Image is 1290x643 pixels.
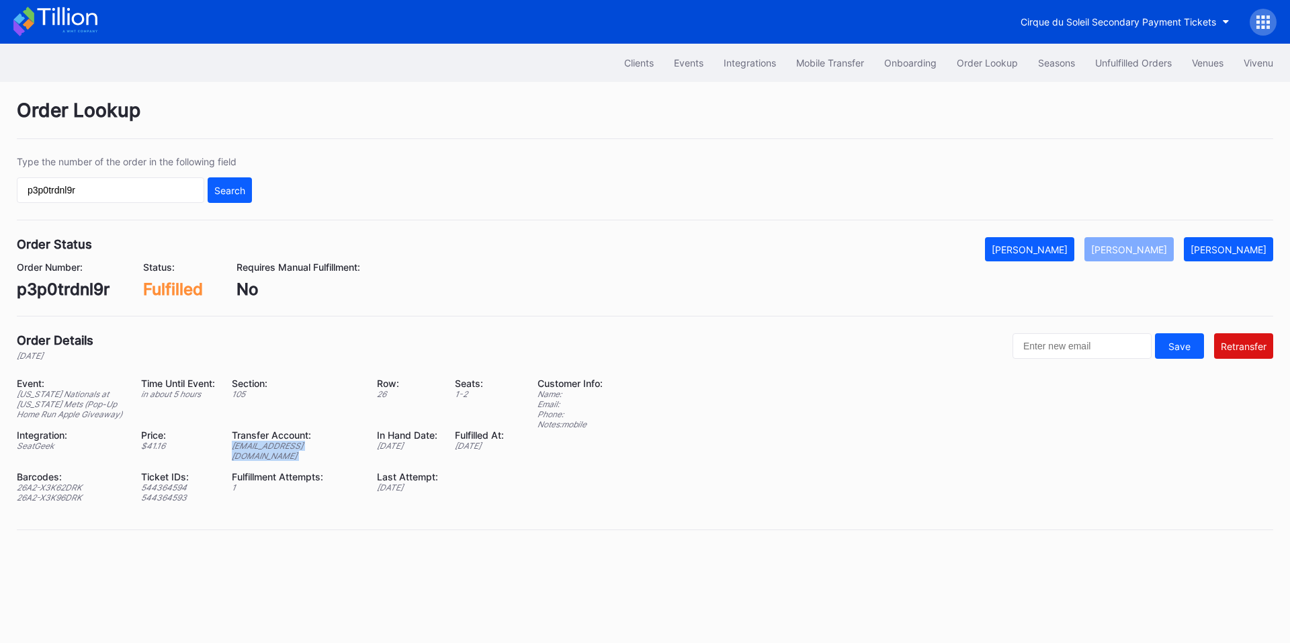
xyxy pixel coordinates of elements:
div: [PERSON_NAME] [992,244,1068,255]
button: Seasons [1028,50,1085,75]
button: [PERSON_NAME] [1084,237,1174,261]
div: Fulfillment Attempts: [232,471,360,482]
div: Cirque du Soleil Secondary Payment Tickets [1021,16,1216,28]
button: Venues [1182,50,1234,75]
button: [PERSON_NAME] [1184,237,1273,261]
div: 544364594 [141,482,215,492]
div: Status: [143,261,203,273]
div: Ticket IDs: [141,471,215,482]
button: Save [1155,333,1204,359]
div: Last Attempt: [377,471,438,482]
button: [PERSON_NAME] [985,237,1074,261]
div: Seasons [1038,57,1075,69]
div: 26 [377,389,438,399]
div: Fulfilled [143,280,203,299]
div: [DATE] [455,441,504,451]
div: Clients [624,57,654,69]
div: No [236,280,360,299]
div: 1 [232,482,360,492]
div: [US_STATE] Nationals at [US_STATE] Mets (Pop-Up Home Run Apple Giveaway) [17,389,124,419]
button: Onboarding [874,50,947,75]
div: Customer Info: [537,378,603,389]
div: Search [214,185,245,196]
div: 105 [232,389,360,399]
button: Unfulfilled Orders [1085,50,1182,75]
div: Events [674,57,703,69]
button: Search [208,177,252,203]
div: Event: [17,378,124,389]
div: Section: [232,378,360,389]
div: SeatGeek [17,441,124,451]
div: Order Lookup [17,99,1273,139]
div: Barcodes: [17,471,124,482]
div: Seats: [455,378,504,389]
div: Email: [537,399,603,409]
div: [DATE] [377,441,438,451]
div: Phone: [537,409,603,419]
div: in about 5 hours [141,389,215,399]
div: $ 41.16 [141,441,215,451]
div: 1 - 2 [455,389,504,399]
div: In Hand Date: [377,429,438,441]
div: Unfulfilled Orders [1095,57,1172,69]
div: Integration: [17,429,124,441]
div: Retransfer [1221,341,1266,352]
div: Fulfilled At: [455,429,504,441]
div: Vivenu [1244,57,1273,69]
div: [EMAIL_ADDRESS][DOMAIN_NAME] [232,441,360,461]
div: Transfer Account: [232,429,360,441]
div: 26A2-X3K96DRK [17,492,124,503]
div: Mobile Transfer [796,57,864,69]
div: 26A2-X3K62DRK [17,482,124,492]
div: [DATE] [377,482,438,492]
div: Order Number: [17,261,110,273]
input: GT59662 [17,177,204,203]
div: Requires Manual Fulfillment: [236,261,360,273]
div: Venues [1192,57,1223,69]
div: Time Until Event: [141,378,215,389]
div: [PERSON_NAME] [1191,244,1266,255]
button: Vivenu [1234,50,1283,75]
div: [DATE] [17,351,93,361]
button: Cirque du Soleil Secondary Payment Tickets [1010,9,1240,34]
div: Type the number of the order in the following field [17,156,252,167]
div: Name: [537,389,603,399]
div: Onboarding [884,57,937,69]
div: Integrations [724,57,776,69]
button: Retransfer [1214,333,1273,359]
div: Save [1168,341,1191,352]
button: Clients [614,50,664,75]
div: Row: [377,378,438,389]
button: Events [664,50,714,75]
button: Integrations [714,50,786,75]
div: Order Details [17,333,93,347]
div: Notes: mobile [537,419,603,429]
div: Order Status [17,237,92,251]
div: Order Lookup [957,57,1018,69]
button: Order Lookup [947,50,1028,75]
div: 544364593 [141,492,215,503]
div: [PERSON_NAME] [1091,244,1167,255]
div: Price: [141,429,215,441]
div: p3p0trdnl9r [17,280,110,299]
input: Enter new email [1013,333,1152,359]
button: Mobile Transfer [786,50,874,75]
